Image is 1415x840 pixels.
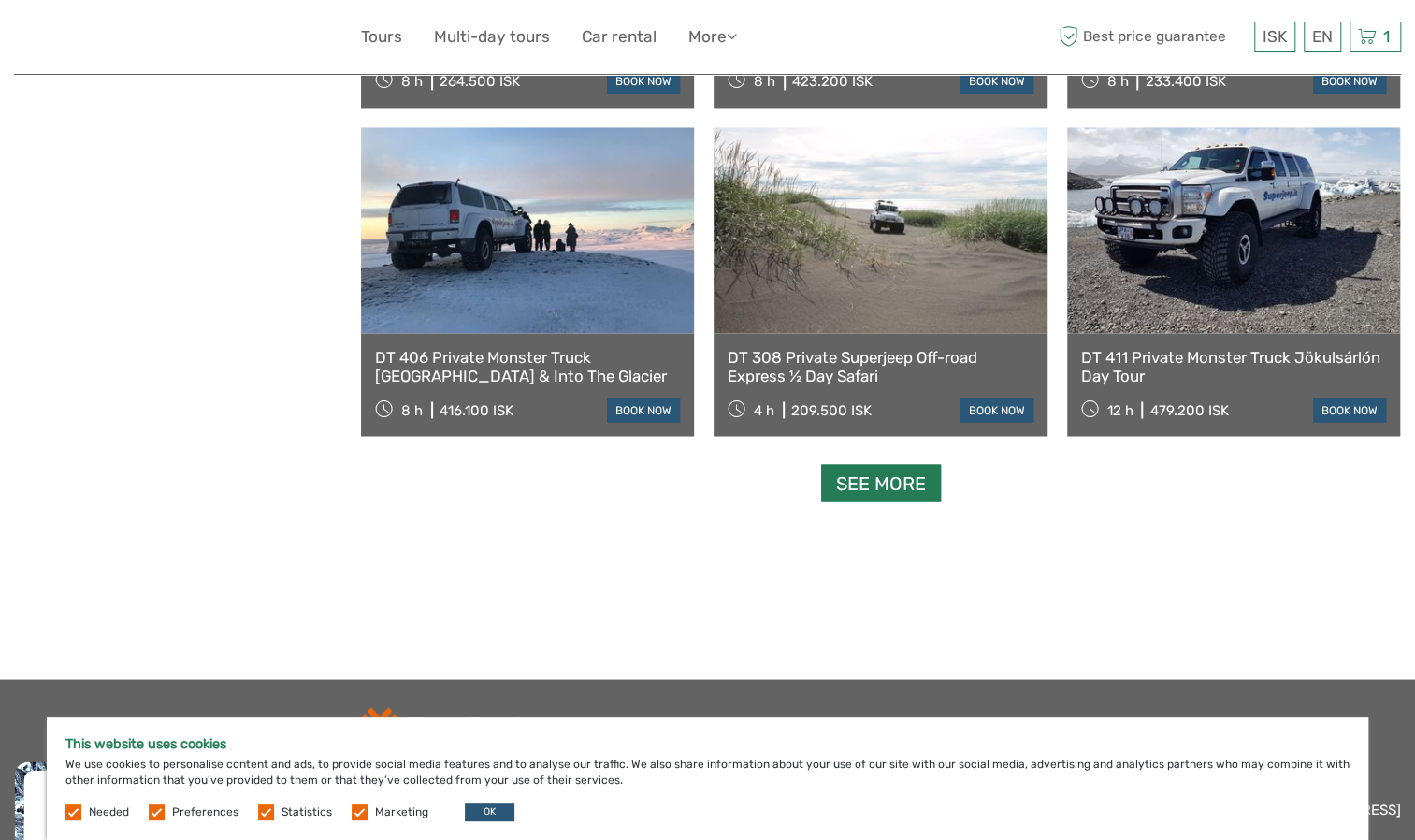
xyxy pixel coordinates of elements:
[582,23,657,51] a: Car rental
[688,23,737,51] a: More
[375,804,428,820] label: Marketing
[1081,347,1386,385] a: DT 411 Private Monster Truck Jökulsárlón Day Tour
[754,401,774,418] span: 4 h
[1093,715,1401,745] h2: Contact us
[821,464,941,502] a: See more
[1054,22,1249,52] span: Best price guarantee
[401,73,423,90] span: 8 h
[791,401,872,418] div: 209.500 ISK
[440,73,520,90] div: 264.500 ISK
[14,14,109,60] img: 632-1a1f61c2-ab70-46c5-a88f-57c82c74ba0d_logo_small.jpg
[1149,401,1228,418] div: 479.200 ISK
[65,736,1350,752] h5: This website uses cookies
[172,804,238,820] label: Preferences
[215,29,238,51] button: Open LiveChat chat widget
[1145,73,1225,90] div: 233.400 ISK
[465,803,514,821] button: OK
[1380,27,1393,46] span: 1
[1313,398,1386,422] a: book now
[792,73,873,90] div: 423.200 ISK
[375,347,680,385] a: DT 406 Private Monster Truck [GEOGRAPHIC_DATA] & Into The Glacier
[361,707,530,745] img: td-logo-white.png
[434,23,550,51] a: Multi-day tours
[960,69,1033,94] a: book now
[960,398,1033,422] a: book now
[1313,69,1386,94] a: book now
[26,33,211,48] p: We're away right now. Please check back later!
[361,23,402,51] a: Tours
[282,804,332,820] label: Statistics
[1263,27,1287,46] span: ISK
[1304,22,1341,52] div: EN
[89,804,129,820] label: Needed
[728,347,1032,385] a: DT 308 Private Superjeep Off-road Express ½ Day Safari
[1106,401,1133,418] span: 12 h
[401,401,423,418] span: 8 h
[440,401,513,418] div: 416.100 ISK
[47,717,1368,840] div: We use cookies to personalise content and ads, to provide social media features and to analyse ou...
[754,73,775,90] span: 8 h
[607,398,680,422] a: book now
[607,69,680,94] a: book now
[1106,73,1128,90] span: 8 h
